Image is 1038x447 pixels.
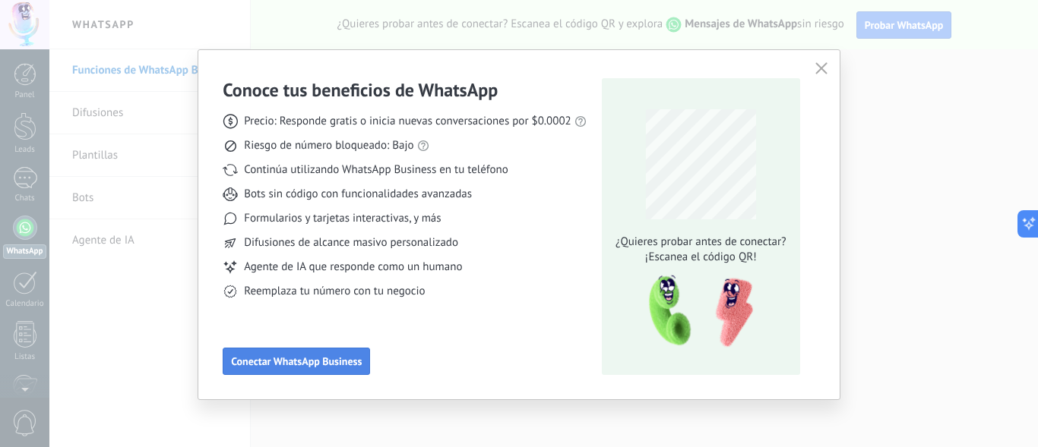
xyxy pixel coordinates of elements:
[223,348,370,375] button: Conectar WhatsApp Business
[244,187,472,202] span: Bots sin código con funcionalidades avanzadas
[231,356,362,367] span: Conectar WhatsApp Business
[244,138,413,153] span: Riesgo de número bloqueado: Bajo
[223,78,498,102] h3: Conoce tus beneficios de WhatsApp
[611,235,790,250] span: ¿Quieres probar antes de conectar?
[244,211,441,226] span: Formularios y tarjetas interactivas, y más
[244,114,571,129] span: Precio: Responde gratis o inicia nuevas conversaciones por $0.0002
[244,260,462,275] span: Agente de IA que responde como un humano
[636,271,756,352] img: qr-pic-1x.png
[244,235,458,250] span: Difusiones de alcance masivo personalizado
[244,284,425,299] span: Reemplaza tu número con tu negocio
[244,162,508,178] span: Continúa utilizando WhatsApp Business en tu teléfono
[611,250,790,265] span: ¡Escanea el código QR!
